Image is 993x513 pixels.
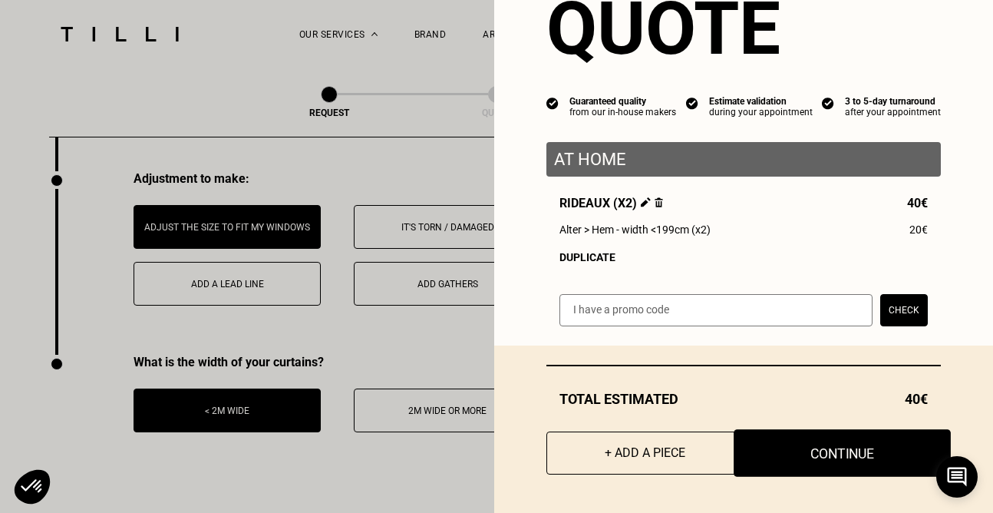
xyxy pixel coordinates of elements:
input: I have a promo code [559,294,873,326]
img: Edit [641,197,651,207]
div: during your appointment [709,107,813,117]
p: At home [554,150,933,169]
button: Continue [734,429,951,477]
button: + Add a piece [546,432,744,475]
button: Check [880,294,928,326]
div: Guaranteed quality [569,96,676,107]
img: icon list info [686,96,698,110]
span: 20€ [909,223,928,236]
div: 3 to 5-day turnaround [845,96,941,107]
div: Total estimated [546,391,941,407]
img: icon list info [822,96,834,110]
div: Duplicate [559,251,928,263]
span: 40€ [905,391,928,407]
div: Estimate validation [709,96,813,107]
div: from our in-house makers [569,107,676,117]
img: icon list info [546,96,559,110]
div: after your appointment [845,107,941,117]
span: 40€ [907,196,928,210]
span: Rideaux (x2) [559,196,663,210]
span: Alter > Hem - width <199cm (x2) [559,223,711,236]
img: Delete [655,197,663,207]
